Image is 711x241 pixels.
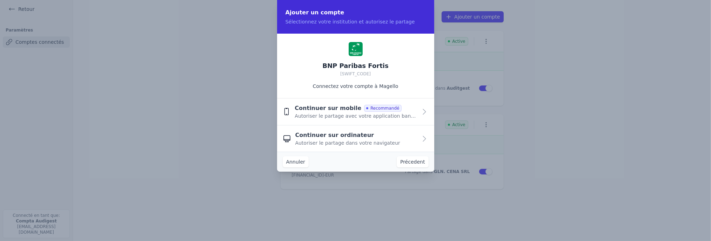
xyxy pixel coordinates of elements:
span: Recommandé [364,105,401,112]
button: Continuer sur ordinateur Autoriser le partage dans votre navigateur [277,125,434,152]
span: Autoriser le partage dans votre navigateur [295,139,400,146]
span: Continuer sur mobile [295,104,361,112]
span: [SWIFT_CODE] [340,71,371,76]
span: Autoriser le partage avec votre application bancaire [295,112,417,119]
button: Annuler [283,156,309,167]
p: Connectez votre compte à Magello [313,83,398,90]
p: Sélectionnez votre institution et autorisez le partage [286,18,426,25]
button: Continuer sur mobile Recommandé Autoriser le partage avec votre application bancaire [277,98,434,125]
img: BNP Paribas Fortis [349,42,363,56]
h2: BNP Paribas Fortis [322,62,388,70]
button: Précedent [397,156,428,167]
span: Continuer sur ordinateur [295,131,374,139]
h2: Ajouter un compte [286,8,426,17]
